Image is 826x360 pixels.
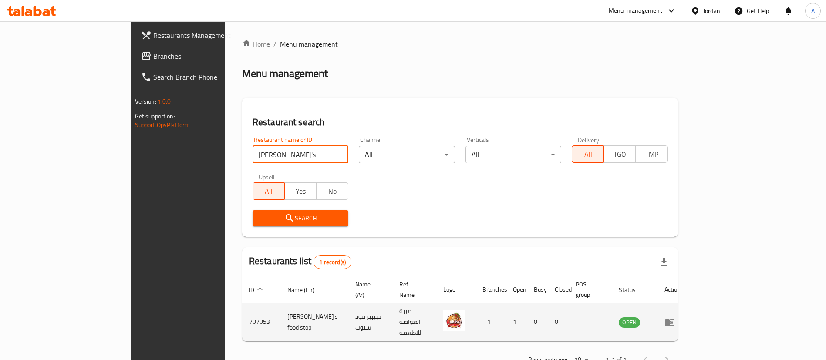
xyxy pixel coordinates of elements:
[153,30,262,40] span: Restaurants Management
[242,67,328,81] h2: Menu management
[320,185,345,198] span: No
[280,39,338,49] span: Menu management
[475,276,506,303] th: Branches
[280,303,348,341] td: [PERSON_NAME]'s food stop
[273,39,276,49] li: /
[253,116,668,129] h2: Restaurant search
[355,279,382,300] span: Name (Ar)
[392,303,436,341] td: عربة الغواصة للاطعمة
[135,119,190,131] a: Support.OpsPlatform
[399,279,426,300] span: Ref. Name
[284,182,317,200] button: Yes
[506,276,527,303] th: Open
[576,279,601,300] span: POS group
[253,146,348,163] input: Search for restaurant name or ID..
[242,276,688,341] table: enhanced table
[249,255,351,269] h2: Restaurants list
[443,310,465,331] img: Habibi's food stop
[253,210,348,226] button: Search
[607,148,632,161] span: TGO
[465,146,561,163] div: All
[259,174,275,180] label: Upsell
[657,276,688,303] th: Action
[158,96,171,107] span: 1.0.0
[134,25,269,46] a: Restaurants Management
[527,303,548,341] td: 0
[316,182,348,200] button: No
[609,6,662,16] div: Menu-management
[314,255,351,269] div: Total records count
[639,148,664,161] span: TMP
[288,185,313,198] span: Yes
[153,51,262,61] span: Branches
[134,67,269,87] a: Search Branch Phone
[527,276,548,303] th: Busy
[619,285,647,295] span: Status
[135,96,156,107] span: Version:
[548,276,569,303] th: Closed
[134,46,269,67] a: Branches
[576,148,600,161] span: All
[348,303,392,341] td: حبيبيز فود ستوب
[475,303,506,341] td: 1
[572,145,604,163] button: All
[256,185,281,198] span: All
[619,317,640,327] span: OPEN
[242,39,678,49] nav: breadcrumb
[664,317,681,327] div: Menu
[260,213,341,224] span: Search
[135,111,175,122] span: Get support on:
[654,252,674,273] div: Export file
[703,6,720,16] div: Jordan
[506,303,527,341] td: 1
[811,6,815,16] span: A
[249,285,266,295] span: ID
[578,137,600,143] label: Delivery
[359,146,455,163] div: All
[153,72,262,82] span: Search Branch Phone
[314,258,351,266] span: 1 record(s)
[619,317,640,328] div: OPEN
[548,303,569,341] td: 0
[436,276,475,303] th: Logo
[287,285,326,295] span: Name (En)
[253,182,285,200] button: All
[635,145,668,163] button: TMP
[603,145,636,163] button: TGO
